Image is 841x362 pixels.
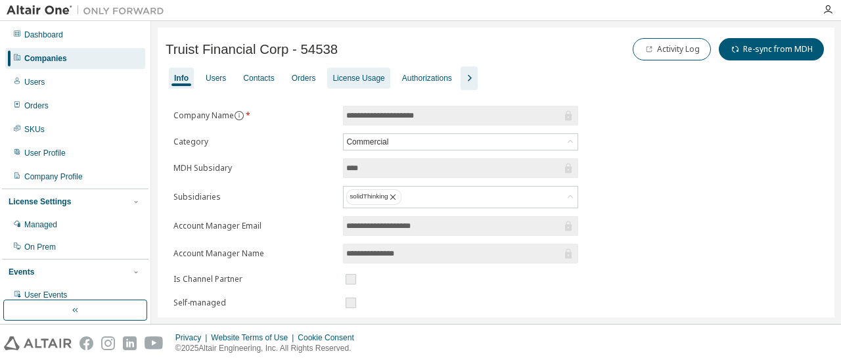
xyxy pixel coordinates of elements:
[206,73,226,83] div: Users
[243,73,274,83] div: Contacts
[173,248,335,259] label: Account Manager Name
[719,38,824,60] button: Re-sync from MDH
[24,242,56,252] div: On Prem
[173,192,335,202] label: Subsidiaries
[145,336,164,350] img: youtube.svg
[344,134,578,150] div: Commercial
[173,274,335,284] label: Is Channel Partner
[24,101,49,111] div: Orders
[332,73,384,83] div: License Usage
[24,30,63,40] div: Dashboard
[173,163,335,173] label: MDH Subsidary
[234,110,244,121] button: information
[123,336,137,350] img: linkedin.svg
[80,336,93,350] img: facebook.svg
[173,298,335,308] label: Self-managed
[24,148,66,158] div: User Profile
[402,73,452,83] div: Authorizations
[344,135,390,149] div: Commercial
[175,343,362,354] p: © 2025 Altair Engineering, Inc. All Rights Reserved.
[175,332,211,343] div: Privacy
[173,110,335,121] label: Company Name
[4,336,72,350] img: altair_logo.svg
[24,77,45,87] div: Users
[24,53,67,64] div: Companies
[24,171,83,182] div: Company Profile
[173,221,335,231] label: Account Manager Email
[298,332,361,343] div: Cookie Consent
[24,290,67,300] div: User Events
[174,73,189,83] div: Info
[9,267,34,277] div: Events
[344,187,578,208] div: solidThinking
[633,38,711,60] button: Activity Log
[7,4,171,17] img: Altair One
[24,219,57,230] div: Managed
[24,124,45,135] div: SKUs
[166,42,338,57] span: Truist Financial Corp - 54538
[9,196,71,207] div: License Settings
[211,332,298,343] div: Website Terms of Use
[101,336,115,350] img: instagram.svg
[346,189,401,205] div: solidThinking
[173,137,335,147] label: Category
[292,73,316,83] div: Orders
